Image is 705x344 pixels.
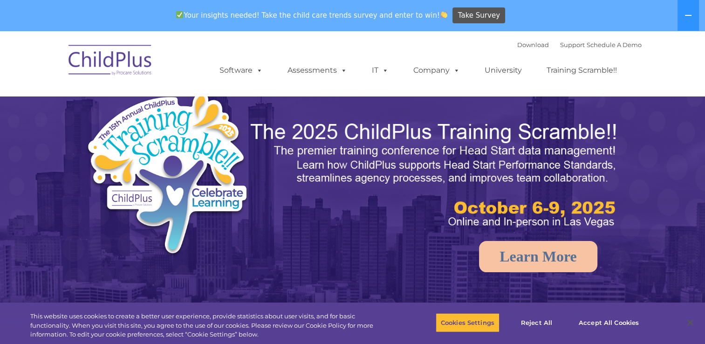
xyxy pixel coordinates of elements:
[587,41,642,48] a: Schedule A Demo
[30,312,388,339] div: This website uses cookies to create a better user experience, provide statistics about user visit...
[475,61,531,80] a: University
[278,61,356,80] a: Assessments
[404,61,469,80] a: Company
[172,6,452,24] span: Your insights needed! Take the child care trends survey and enter to win!
[537,61,626,80] a: Training Scramble!!
[479,241,597,272] a: Learn More
[436,313,500,332] button: Cookies Settings
[458,7,500,24] span: Take Survey
[517,41,549,48] a: Download
[363,61,398,80] a: IT
[64,38,157,85] img: ChildPlus by Procare Solutions
[517,41,642,48] font: |
[176,11,183,18] img: ✅
[507,313,566,332] button: Reject All
[680,312,700,333] button: Close
[452,7,505,24] a: Take Survey
[130,100,169,107] span: Phone number
[574,313,644,332] button: Accept All Cookies
[560,41,585,48] a: Support
[210,61,272,80] a: Software
[130,62,158,69] span: Last name
[440,11,447,18] img: 👏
